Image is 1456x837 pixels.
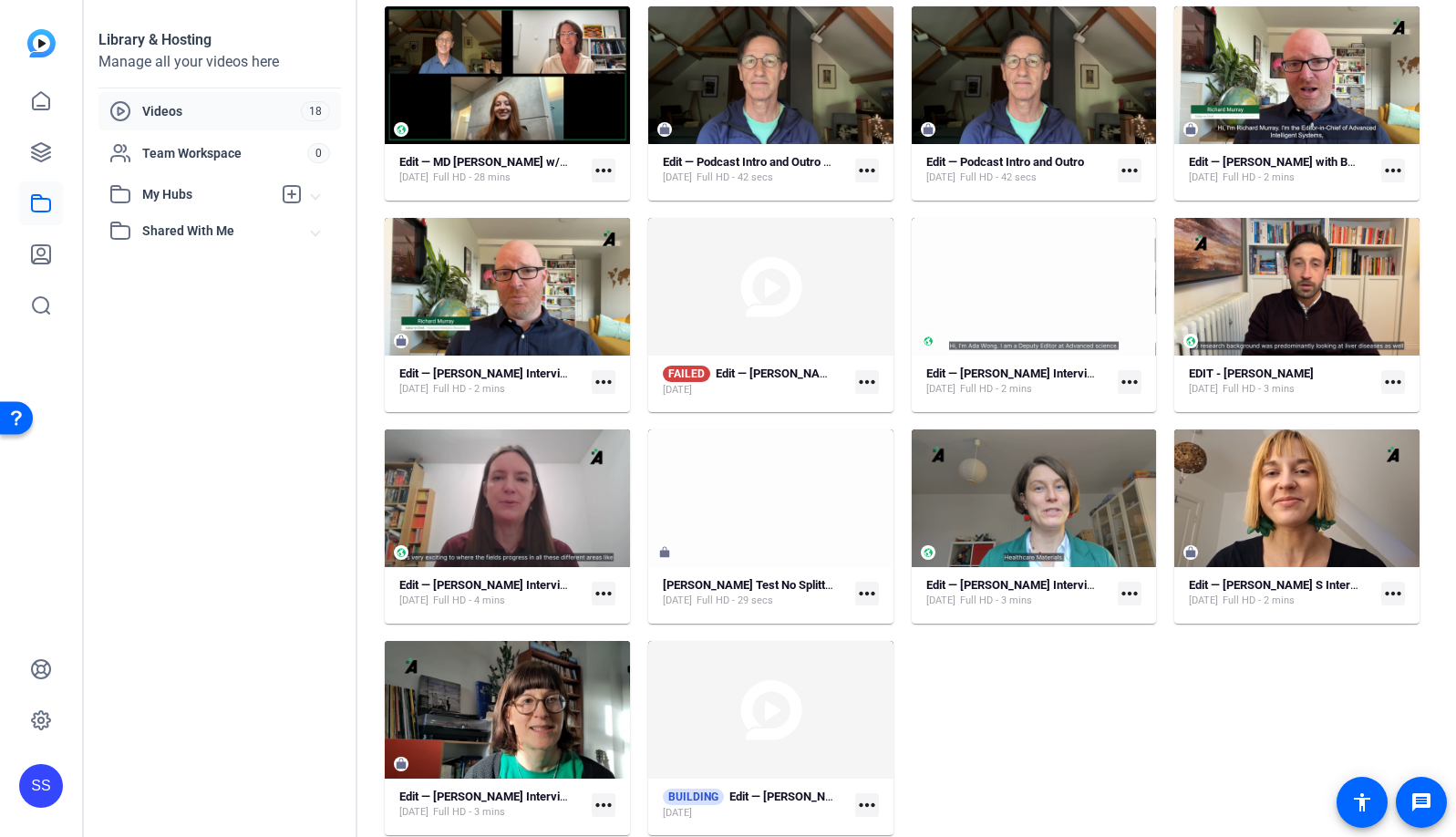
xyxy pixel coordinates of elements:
strong: Edit — Podcast Intro and Outro [926,155,1084,169]
span: [DATE] [399,805,429,820]
strong: Edit — [PERSON_NAME] Interview [926,578,1102,592]
a: [PERSON_NAME] Test No Splitting[DATE]Full HD - 29 secs [663,578,848,608]
span: Full HD - 42 secs [697,170,773,185]
a: Edit — Podcast Intro and Outro[DATE]Full HD - 42 secs [926,155,1111,185]
a: Edit — [PERSON_NAME] Interview[DATE]Full HD - 2 mins [926,367,1111,397]
mat-icon: more_horiz [1381,370,1405,394]
span: [DATE] [663,594,692,608]
mat-icon: more_horiz [1381,159,1405,182]
mat-icon: message [1410,791,1432,813]
mat-icon: more_horiz [855,159,879,182]
mat-expansion-panel-header: Shared With Me [98,212,341,249]
mat-icon: more_horiz [1118,159,1141,182]
span: [DATE] [926,170,955,185]
span: [DATE] [1189,594,1218,608]
a: Edit — [PERSON_NAME] Interview - No Burned In Captions[DATE]Full HD - 2 mins [399,367,584,397]
span: Full HD - 2 mins [960,382,1032,397]
strong: Edit — [PERSON_NAME] S Interview [1189,578,1375,592]
a: Edit — [PERSON_NAME] Interview[DATE]Full HD - 4 mins [399,578,584,608]
strong: Edit — [PERSON_NAME] with Burn-in Captions [1189,155,1428,169]
mat-icon: more_horiz [592,582,615,605]
strong: Edit — [PERSON_NAME] Interview [399,790,575,803]
span: [DATE] [399,170,429,185]
span: Full HD - 3 mins [1223,382,1295,397]
span: [DATE] [399,594,429,608]
span: BUILDING [663,789,724,805]
span: Full HD - 4 mins [433,594,505,608]
mat-icon: more_horiz [1118,582,1141,605]
mat-icon: more_horiz [1118,370,1141,394]
a: Edit — [PERSON_NAME] S Interview[DATE]Full HD - 2 mins [1189,578,1374,608]
strong: Edit — MD [PERSON_NAME] w/ [PERSON_NAME] [399,155,653,169]
span: Shared With Me [142,222,312,241]
a: BUILDINGEdit — [PERSON_NAME] Interview[DATE] [663,789,848,821]
span: Team Workspace [142,144,307,162]
span: [DATE] [399,382,429,397]
strong: Edit — [PERSON_NAME] Interview - No Burned In Captions [399,367,702,380]
span: [DATE] [926,594,955,608]
a: Edit — Podcast Intro and Outro - Copy[DATE]Full HD - 42 secs [663,155,848,185]
mat-icon: accessibility [1351,791,1373,813]
strong: [PERSON_NAME] Test No Splitting [663,578,841,592]
div: SS [19,764,63,808]
span: [DATE] [926,382,955,397]
a: Edit — MD [PERSON_NAME] w/ [PERSON_NAME][DATE]Full HD - 28 mins [399,155,584,185]
span: Full HD - 3 mins [433,805,505,820]
a: EDIT - [PERSON_NAME][DATE]Full HD - 3 mins [1189,367,1374,397]
span: Full HD - 29 secs [697,594,773,608]
span: [DATE] [1189,382,1218,397]
span: FAILED [663,366,710,382]
span: My Hubs [142,185,272,204]
strong: Edit — Podcast Intro and Outro - Copy [663,155,858,169]
strong: EDIT - [PERSON_NAME] [1189,367,1314,380]
mat-icon: more_horiz [855,370,879,394]
span: [DATE] [663,170,692,185]
a: FAILEDEdit — [PERSON_NAME] Interview[DATE] [663,366,848,398]
a: Edit — [PERSON_NAME] Interview[DATE]Full HD - 3 mins [399,790,584,820]
mat-icon: more_horiz [592,159,615,182]
mat-icon: more_horiz [855,793,879,817]
span: 18 [301,101,330,121]
a: Edit — [PERSON_NAME] with Burn-in Captions[DATE]Full HD - 2 mins [1189,155,1374,185]
span: [DATE] [663,806,692,821]
mat-icon: more_horiz [855,582,879,605]
div: Manage all your videos here [98,51,341,73]
mat-icon: more_horiz [592,370,615,394]
mat-expansion-panel-header: My Hubs [98,176,341,212]
span: Full HD - 28 mins [433,170,511,185]
span: Full HD - 42 secs [960,170,1037,185]
span: Videos [142,102,301,120]
span: Full HD - 2 mins [1223,594,1295,608]
mat-icon: more_horiz [1381,582,1405,605]
span: [DATE] [663,383,692,398]
mat-icon: more_horiz [592,793,615,817]
span: Full HD - 2 mins [1223,170,1295,185]
span: Full HD - 3 mins [960,594,1032,608]
strong: Edit — [PERSON_NAME] Interview [399,578,575,592]
strong: Edit — [PERSON_NAME] Interview [716,367,892,380]
img: blue-gradient.svg [27,29,56,57]
strong: Edit — [PERSON_NAME] Interview [926,367,1102,380]
div: Library & Hosting [98,29,341,51]
span: [DATE] [1189,170,1218,185]
span: 0 [307,143,330,163]
strong: Edit — [PERSON_NAME] Interview [729,790,905,803]
a: Edit — [PERSON_NAME] Interview[DATE]Full HD - 3 mins [926,578,1111,608]
span: Full HD - 2 mins [433,382,505,397]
